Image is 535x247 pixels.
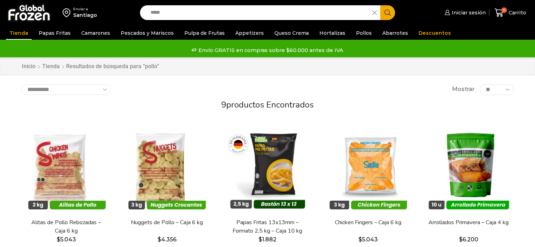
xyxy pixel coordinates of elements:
[158,236,161,243] span: $
[259,236,276,243] bdi: 1.882
[259,236,262,243] span: $
[271,26,312,40] a: Queso Crema
[380,5,395,20] button: Search button
[57,236,60,243] span: $
[415,26,454,40] a: Descuentos
[221,99,226,110] span: 9
[352,26,375,40] a: Pollos
[227,219,308,235] a: Papas Fritas 13x13mm – Formato 2,5 kg – Caja 10 kg
[450,9,486,16] span: Iniciar sesión
[226,99,314,110] span: productos encontrados
[358,236,378,243] bdi: 5.043
[78,26,114,40] a: Camarones
[507,9,526,16] span: Carrito
[63,7,73,19] img: address-field-icon.svg
[443,6,486,20] a: Iniciar sesión
[316,26,349,40] a: Hortalizas
[6,26,32,40] a: Tienda
[73,7,97,12] div: Enviar a
[379,26,412,40] a: Abarrotes
[459,236,478,243] bdi: 6.200
[26,219,107,235] a: Alitas de Pollo Rebozadas – Caja 6 kg
[428,219,509,227] a: Arrollados Primavera – Caja 4 kg
[327,219,408,227] a: Chicken Fingers – Caja 6 kg
[117,26,177,40] a: Pescados y Mariscos
[21,63,159,71] nav: Breadcrumb
[493,5,528,21] a: 0 Carrito
[452,85,475,93] span: Mostrar
[158,236,177,243] bdi: 4.356
[42,63,60,71] a: Tienda
[73,12,97,19] div: Santiago
[57,236,76,243] bdi: 5.043
[21,84,111,95] select: Pedido de la tienda
[66,63,159,70] h1: Resultados de búsqueda para “pollo”
[35,26,74,40] a: Papas Fritas
[501,7,507,13] span: 0
[459,236,463,243] span: $
[21,63,36,71] a: Inicio
[232,26,267,40] a: Appetizers
[181,26,228,40] a: Pulpa de Frutas
[126,219,207,227] a: Nuggets de Pollo – Caja 6 kg
[358,236,362,243] span: $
